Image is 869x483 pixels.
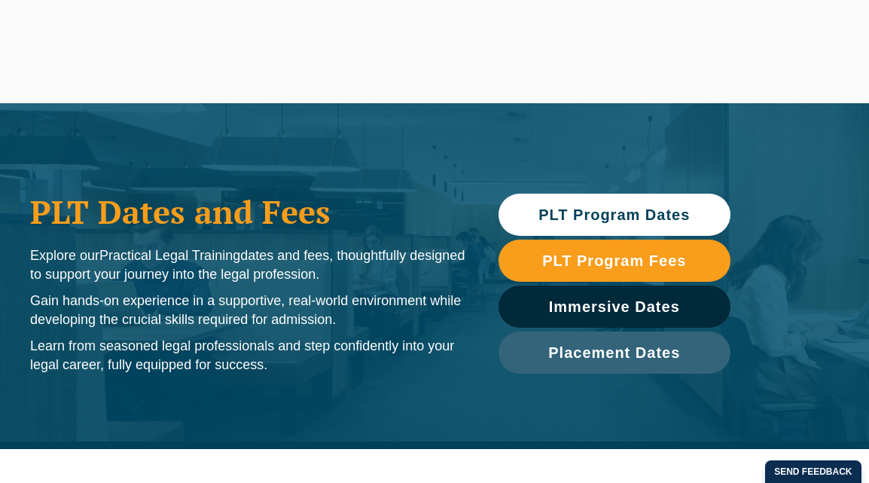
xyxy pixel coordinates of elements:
span: Immersive Dates [549,299,680,314]
span: PLT Program Fees [542,253,686,268]
span: Practical Legal Training [99,248,240,263]
a: Placement Dates [499,332,730,374]
h1: PLT Dates and Fees [30,193,468,231]
p: Learn from seasoned legal professionals and step confidently into your legal career, fully equipp... [30,337,468,374]
a: Immersive Dates [499,286,730,328]
p: Gain hands-on experience in a supportive, real-world environment while developing the crucial ski... [30,292,468,329]
span: Placement Dates [548,345,680,360]
a: PLT Program Fees [499,240,730,282]
a: PLT Program Dates [499,194,730,236]
p: Explore our dates and fees, thoughtfully designed to support your journey into the legal profession. [30,246,468,284]
span: PLT Program Dates [538,207,690,222]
